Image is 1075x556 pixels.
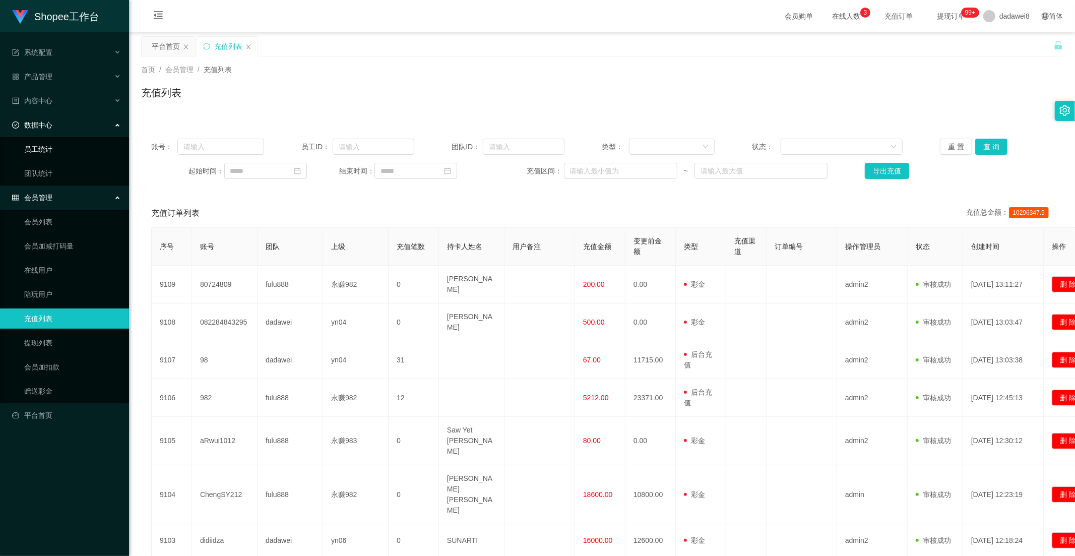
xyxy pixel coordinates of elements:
span: 状态 [916,242,930,251]
td: dadawei [258,341,323,379]
span: 彩金 [684,280,705,288]
span: 状态： [752,142,781,152]
a: 图标: dashboard平台首页 [12,405,121,425]
input: 请输入 [483,139,564,155]
td: [PERSON_NAME] [439,266,504,303]
div: 平台首页 [152,37,180,56]
td: 0 [389,303,439,341]
i: 图标: check-circle-o [12,121,19,129]
span: 5212.00 [583,394,609,402]
div: 充值列表 [214,37,242,56]
a: Shopee工作台 [12,12,99,20]
span: 提现订单 [932,13,970,20]
i: 图标: appstore-o [12,73,19,80]
td: 80724809 [192,266,258,303]
span: 充值渠道 [734,237,755,256]
span: 彩金 [684,437,705,445]
span: / [198,66,200,74]
img: logo.9652507e.png [12,10,28,24]
td: 0 [389,417,439,465]
td: yn04 [323,303,389,341]
td: 98 [192,341,258,379]
td: 永赚983 [323,417,389,465]
td: [DATE] 13:03:47 [963,303,1044,341]
span: 系统配置 [12,48,52,56]
td: 10800.00 [625,465,676,524]
span: 起始时间： [189,166,224,176]
td: [PERSON_NAME] [PERSON_NAME] [439,465,504,524]
i: 图标: unlock [1054,41,1063,50]
span: 审核成功 [916,536,951,544]
i: 图标: down [703,144,709,151]
td: 982 [192,379,258,417]
span: 充值笔数 [397,242,425,251]
i: 图标: menu-fold [141,1,175,33]
td: [PERSON_NAME] [439,303,504,341]
i: 图标: global [1042,13,1049,20]
a: 会员加减打码量 [24,236,121,256]
td: fulu888 [258,465,323,524]
span: 会员管理 [165,66,194,74]
p: 3 [864,8,867,18]
td: 082284843295 [192,303,258,341]
span: 审核成功 [916,394,951,402]
td: 0.00 [625,303,676,341]
span: 订单编号 [775,242,803,251]
td: 31 [389,341,439,379]
input: 请输入 [177,139,264,155]
i: 图标: down [891,144,897,151]
i: 图标: setting [1059,105,1070,116]
button: 重 置 [940,139,972,155]
span: 充值区间： [527,166,563,176]
span: 内容中心 [12,97,52,105]
td: 9104 [152,465,192,524]
h1: Shopee工作台 [34,1,99,33]
a: 提现列表 [24,333,121,353]
h1: 充值列表 [141,85,181,100]
span: 200.00 [583,280,605,288]
span: 16000.00 [583,536,612,544]
span: 审核成功 [916,490,951,499]
a: 团队统计 [24,163,121,183]
span: 会员管理 [12,194,52,202]
td: 永赚982 [323,379,389,417]
td: fulu888 [258,266,323,303]
span: 充值金额 [583,242,611,251]
td: [DATE] 13:03:38 [963,341,1044,379]
td: fulu888 [258,379,323,417]
td: 0 [389,266,439,303]
span: 后台充值 [684,350,712,369]
td: [DATE] 12:45:13 [963,379,1044,417]
td: 0 [389,465,439,524]
span: 10296347.5 [1009,207,1049,218]
i: 图标: sync [203,43,210,50]
span: 用户备注 [513,242,541,251]
sup: 3 [860,8,870,18]
span: 彩金 [684,490,705,499]
a: 员工统计 [24,139,121,159]
td: [DATE] 13:11:27 [963,266,1044,303]
td: 永赚982 [323,465,389,524]
input: 请输入最大值 [694,163,827,179]
input: 请输入最小值为 [564,163,677,179]
td: aRwui1012 [192,417,258,465]
span: 持卡人姓名 [447,242,482,251]
td: admin2 [837,379,908,417]
span: 员工ID： [301,142,333,152]
span: 团队ID： [452,142,483,152]
span: 审核成功 [916,437,951,445]
td: fulu888 [258,417,323,465]
i: 图标: close [245,44,251,50]
td: yn04 [323,341,389,379]
td: admin2 [837,303,908,341]
td: ChengSY212 [192,465,258,524]
td: 12 [389,379,439,417]
td: 9107 [152,341,192,379]
span: 结束时间： [339,166,374,176]
span: 在线人数 [827,13,865,20]
i: 图标: form [12,49,19,56]
button: 查 询 [975,139,1007,155]
td: admin [837,465,908,524]
td: Saw Yet [PERSON_NAME] [439,417,504,465]
span: 彩金 [684,536,705,544]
